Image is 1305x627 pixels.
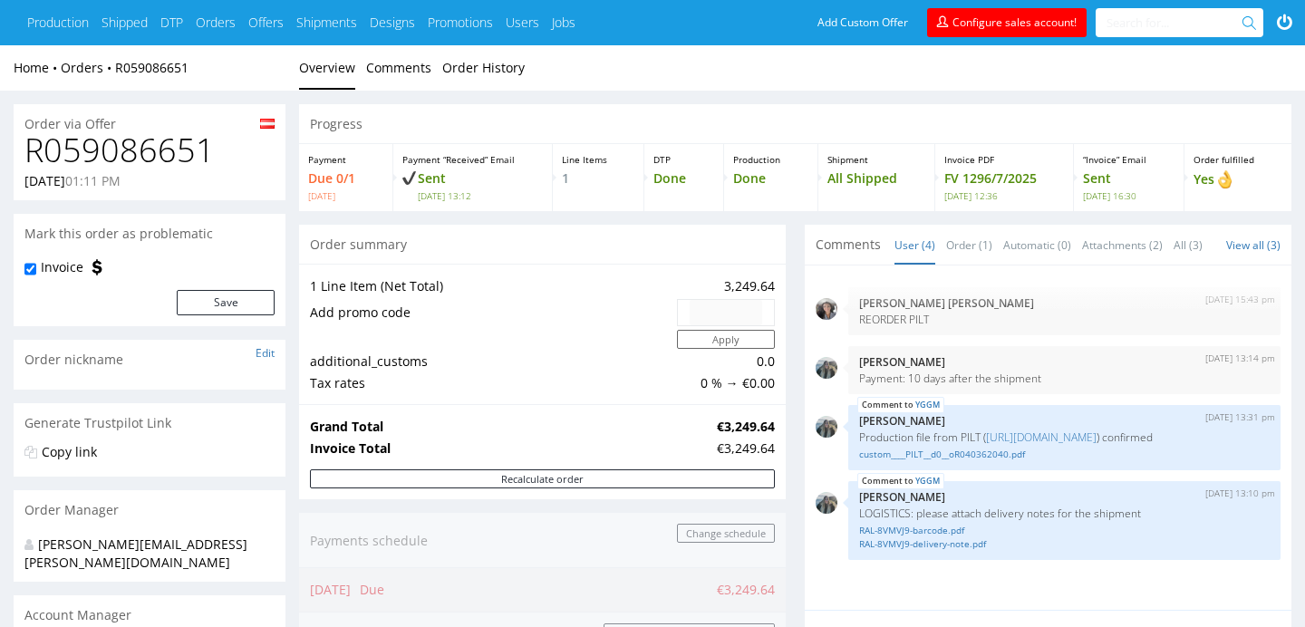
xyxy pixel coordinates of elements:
a: Orders [196,14,236,32]
div: Order Manager [14,490,285,530]
p: Done [733,169,808,188]
p: Yes [1194,169,1282,189]
p: Shipment [827,153,925,166]
p: Due 0/1 [308,169,383,202]
p: Line Items [562,153,635,166]
td: additional_customs [310,351,672,372]
a: Users [506,14,539,32]
a: Attachments (2) [1082,226,1163,265]
a: YGGM [915,474,940,488]
p: Sent [402,169,543,202]
p: FV 1296/7/2025 [944,169,1065,202]
a: Order (1) [946,226,992,265]
p: [PERSON_NAME] [PERSON_NAME] [859,296,1270,310]
p: [PERSON_NAME] [859,490,1270,504]
p: Production file from PILT ( ) confirmed [859,430,1270,444]
div: Order summary [299,225,786,265]
a: Offers [248,14,284,32]
p: All Shipped [827,169,925,188]
td: Add promo code [310,297,672,328]
a: Shipped [101,14,148,32]
h1: R059086651 [24,132,275,169]
span: [DATE] 12:36 [944,189,1065,202]
a: custom____PILT__d0__oR040362040.pdf [859,448,1270,461]
div: Mark this order as problematic [14,214,285,254]
a: All (3) [1174,226,1203,265]
strong: €3,249.64 [717,418,775,435]
p: Done [653,169,714,188]
a: View all (3) [1226,237,1281,253]
a: RAL-8VMVJ9-delivery-note.pdf [859,537,1270,551]
div: €3,249.64 [717,439,775,458]
a: R059086651 [115,59,188,76]
span: [DATE] 13:12 [418,189,543,202]
a: Order History [442,45,525,90]
p: [DATE] 13:31 pm [1205,410,1275,424]
a: DTP [160,14,183,32]
img: regular_mini_magick20250702-42-x1tt6f.png [816,357,837,379]
p: DTP [653,153,714,166]
a: Overview [299,45,355,90]
p: LOGISTICS: please attach delivery notes for the shipment [859,506,1270,520]
p: [PERSON_NAME] [859,414,1270,428]
td: Tax rates [310,372,672,394]
button: Save [177,290,275,315]
a: Comments [366,45,431,90]
button: Apply [677,330,775,349]
p: REORDER PILT [859,313,1270,326]
p: [DATE] [24,172,121,190]
a: Configure sales account! [927,8,1087,37]
a: User (4) [894,226,935,265]
a: YGGM [915,398,940,412]
a: Production [27,14,89,32]
a: Promotions [428,14,493,32]
p: Payment [308,153,383,166]
a: Add Custom Offer [807,8,918,37]
p: [PERSON_NAME] [859,355,1270,369]
p: Payment: 10 days after the shipment [859,371,1270,385]
p: Production [733,153,808,166]
p: Payment “Received” Email [402,153,543,166]
td: 3,249.64 [672,275,775,297]
p: [DATE] 13:10 pm [1205,487,1275,500]
td: 0 % → €0.00 [672,372,775,394]
a: Shipments [296,14,357,32]
a: [URL][DOMAIN_NAME] [986,429,1097,445]
span: Comments [816,236,881,254]
span: Configure sales account! [952,14,1077,30]
p: [DATE] 13:14 pm [1205,352,1275,365]
label: Invoice [41,258,83,276]
img: regular_mini_magick20250702-42-x1tt6f.png [816,492,837,514]
a: RAL-8VMVJ9-barcode.pdf [859,524,1270,537]
td: 1 Line Item (Net Total) [310,275,672,297]
p: Invoice PDF [944,153,1065,166]
input: Search for... [1107,8,1245,37]
div: [PERSON_NAME][EMAIL_ADDRESS][PERSON_NAME][DOMAIN_NAME] [24,535,261,571]
p: [DATE] 15:43 pm [1205,293,1275,306]
div: Progress [299,104,1291,144]
a: Copy link [42,443,97,460]
strong: Invoice Total [310,439,391,457]
span: [DATE] 16:30 [1083,189,1174,202]
p: Order fulfilled [1194,153,1282,166]
strong: Grand Total [310,418,383,435]
a: Designs [370,14,415,32]
p: 1 [562,169,635,188]
div: Order nickname [14,340,285,380]
img: icon-invoice-flag.svg [88,258,106,276]
button: Recalculate order [310,469,775,488]
span: [DATE] [308,189,383,202]
p: “Invoice” Email [1083,153,1174,166]
p: Sent [1083,169,1174,202]
td: 0.0 [672,351,775,372]
span: 01:11 PM [65,172,121,189]
a: Automatic (0) [1003,226,1071,265]
a: Home [14,59,61,76]
div: Generate Trustpilot Link [14,403,285,443]
img: regular_mini_magick20240604-109-y2x15g.jpg [816,298,837,320]
div: Order via Offer [14,104,285,133]
a: Edit [256,345,275,361]
img: at-a3acc39d4b61f9cc1056c19176d1559f0dacbb0587a700afdbe4d881040ccd52.png [260,119,275,129]
a: Orders [61,59,115,76]
a: Jobs [552,14,575,32]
